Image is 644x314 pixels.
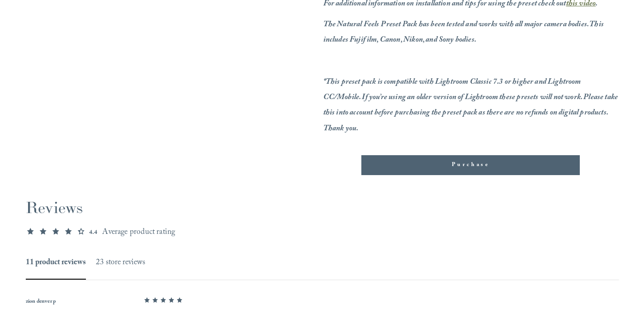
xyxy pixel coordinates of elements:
[323,19,606,47] em: The Natural Feels Preset Pack has been tested and works with all major camera bodies. This includ...
[102,228,175,238] div: Average product rating
[89,228,98,238] div: 4.4
[96,256,145,270] button: View 23 store reviews
[26,256,86,270] button: View 11 product reviews
[361,155,580,175] div: Purchase
[369,161,572,170] div: Purchase
[26,197,618,218] h2: Reviews
[26,197,618,238] div: 4.4 average product rating
[323,76,620,136] em: *This preset pack is compatible with Lightroom Classic 7.3 or higher and Lightroom CC/Mobile. If ...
